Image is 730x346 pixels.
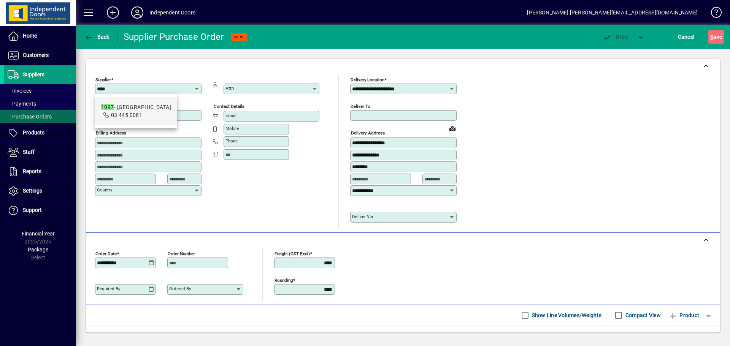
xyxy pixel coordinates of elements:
button: Order [599,30,633,44]
span: Invoices [8,88,32,94]
span: Staff [23,149,35,155]
mat-label: Order number [168,251,195,256]
mat-label: Deliver via [352,214,373,219]
span: Products [23,130,44,136]
span: Reports [23,168,41,174]
span: Financial Year [22,231,55,237]
mat-option: 1097 - Itm Southern Lakes [95,97,177,125]
a: Staff [4,143,76,162]
mat-label: Order date [95,251,117,256]
mat-label: Delivery Location [351,77,384,82]
a: Settings [4,182,76,201]
a: Customers [4,46,76,65]
span: Support [23,207,42,213]
mat-label: Deliver To [351,104,370,109]
app-page-header-button: Back [76,30,118,44]
mat-label: Phone [225,138,238,144]
a: Reports [4,162,76,181]
mat-label: Mobile [225,126,239,131]
a: Support [4,201,76,220]
button: Cancel [676,30,697,44]
span: S [710,34,713,40]
mat-label: Freight (GST excl) [275,251,310,256]
mat-label: Rounding [275,277,293,283]
button: Back [82,30,111,44]
a: View on map [446,122,459,134]
a: Payments [4,97,76,110]
label: Compact View [624,311,661,319]
mat-label: Ordered by [169,286,191,291]
span: Cancel [678,31,695,43]
span: NEW [234,35,244,39]
a: Invoices [4,84,76,97]
mat-label: Required by [97,286,120,291]
span: Package [28,246,48,253]
div: [PERSON_NAME] [PERSON_NAME][EMAIL_ADDRESS][DOMAIN_NAME] [527,6,698,19]
span: Order [603,34,630,40]
span: 03 445 0081 [111,112,143,118]
label: Show Line Volumes/Weights [530,311,601,319]
button: Add [101,6,125,19]
span: Customers [23,52,49,58]
div: Independent Doors [149,6,195,19]
span: ave [710,31,722,43]
mat-label: Supplier [95,77,111,82]
a: Home [4,27,76,46]
mat-label: Email [225,113,236,118]
div: - [GEOGRAPHIC_DATA] [101,103,171,111]
button: Save [708,30,724,44]
mat-label: Country [97,187,112,193]
span: Settings [23,188,42,194]
em: 1097 [101,104,114,110]
span: Purchase Orders [8,114,52,120]
div: Supplier Purchase Order [124,31,224,43]
button: Profile [125,6,149,19]
span: Home [23,33,37,39]
a: Purchase Orders [4,110,76,123]
a: Products [4,123,76,142]
span: Back [84,34,109,40]
span: Suppliers [23,71,44,77]
mat-label: Attn [225,85,234,91]
span: Payments [8,101,36,107]
a: Knowledge Base [705,2,720,26]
